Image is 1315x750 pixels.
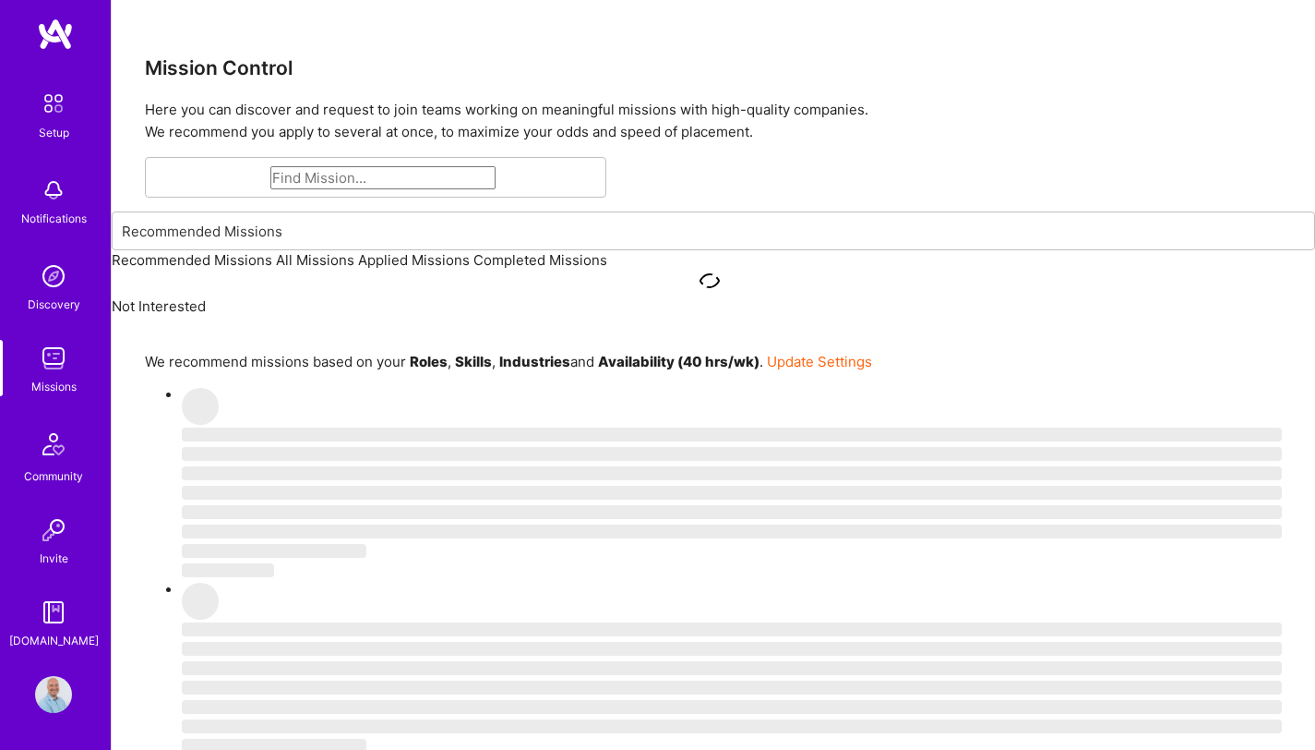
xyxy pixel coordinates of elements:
[122,222,282,241] div: Recommended Missions
[40,549,68,568] div: Invite
[145,56,1282,79] h3: Mission Control
[182,563,274,577] span: ‌
[182,525,1282,538] span: ‌
[182,681,1282,695] span: ‌
[182,661,1282,675] span: ‌
[112,270,1315,315] a: Not Interested
[182,385,1282,541] a: ‌‌‌‌‌‌‌
[182,623,1282,636] span: ‌
[35,340,72,377] img: teamwork
[182,583,219,620] span: ‌
[182,388,219,425] span: ‌
[35,172,72,209] img: bell
[182,720,1282,733] span: ‌
[35,676,72,713] img: User Avatar
[270,166,496,189] input: Find Mission...
[182,580,1282,736] a: ‌‌‌‌‌‌‌
[358,251,473,269] a: Applied Missions
[767,353,872,370] a: Update Settings
[182,505,1282,519] span: ‌
[499,353,570,370] b: Industries
[276,251,358,269] a: All Missions
[145,352,1282,371] p: We recommend missions based on your , , and .
[24,466,83,486] div: Community
[473,251,607,269] a: Completed Missions
[21,209,87,228] div: Notifications
[182,544,366,558] span: ‌
[112,251,276,269] a: Recommended Missions
[182,447,1282,461] span: ‌
[35,512,72,549] img: Invite
[37,18,74,51] img: logo
[35,258,72,295] img: discovery
[410,353,448,370] b: Roles
[182,700,1282,714] span: ‌
[30,676,77,713] a: User Avatar
[182,486,1282,500] span: ‌
[1293,224,1307,238] i: icon Chevron
[145,99,1282,143] p: Here you can discover and request to join teams working on meaningful missions with high-quality ...
[182,642,1282,656] span: ‌
[182,466,1282,480] span: ‌
[35,594,72,631] img: guide book
[34,84,73,123] img: setup
[28,295,80,314] div: Discovery
[257,172,270,186] i: icon SearchGrey
[9,631,99,650] div: [DOMAIN_NAME]
[182,428,1282,442] span: ‌
[31,377,77,396] div: Missions
[598,353,759,370] b: Availability (40 hrs/wk)
[31,422,76,466] img: Community
[455,353,492,370] b: Skills
[39,123,69,142] div: Setup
